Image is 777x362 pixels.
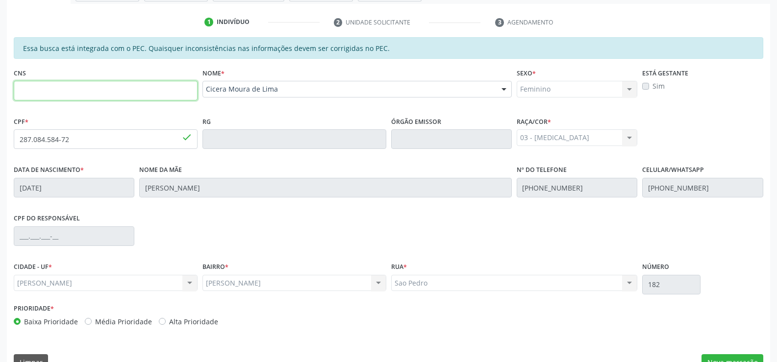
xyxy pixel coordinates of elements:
label: Alta Prioridade [169,316,218,327]
label: Nº do Telefone [517,163,567,178]
input: (__) _____-_____ [517,178,637,197]
div: 1 [204,18,213,26]
label: Baixa Prioridade [24,316,78,327]
label: CPF [14,114,28,129]
label: Média Prioridade [95,316,152,327]
label: BAIRRO [202,260,228,275]
label: CNS [14,66,26,81]
label: CIDADE - UF [14,260,52,275]
label: Celular/WhatsApp [642,163,704,178]
label: Prioridade [14,301,54,316]
div: Essa busca está integrada com o PEC. Quaisquer inconsistências nas informações devem ser corrigid... [14,37,763,59]
label: Rua [391,260,407,275]
label: Órgão emissor [391,114,441,129]
label: Raça/cor [517,114,551,129]
span: done [181,132,192,143]
label: CPF do responsável [14,211,80,226]
span: Cicera Moura de Lima [206,84,492,94]
input: ___.___.___-__ [14,226,134,246]
label: Data de nascimento [14,163,84,178]
label: RG [202,114,211,129]
label: Sexo [517,66,536,81]
label: Nome [202,66,225,81]
input: __/__/____ [14,178,134,197]
div: Indivíduo [217,18,250,26]
label: Número [642,260,669,275]
label: Sim [652,81,665,91]
label: Nome da mãe [139,163,182,178]
label: Está gestante [642,66,688,81]
input: (__) _____-_____ [642,178,763,197]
